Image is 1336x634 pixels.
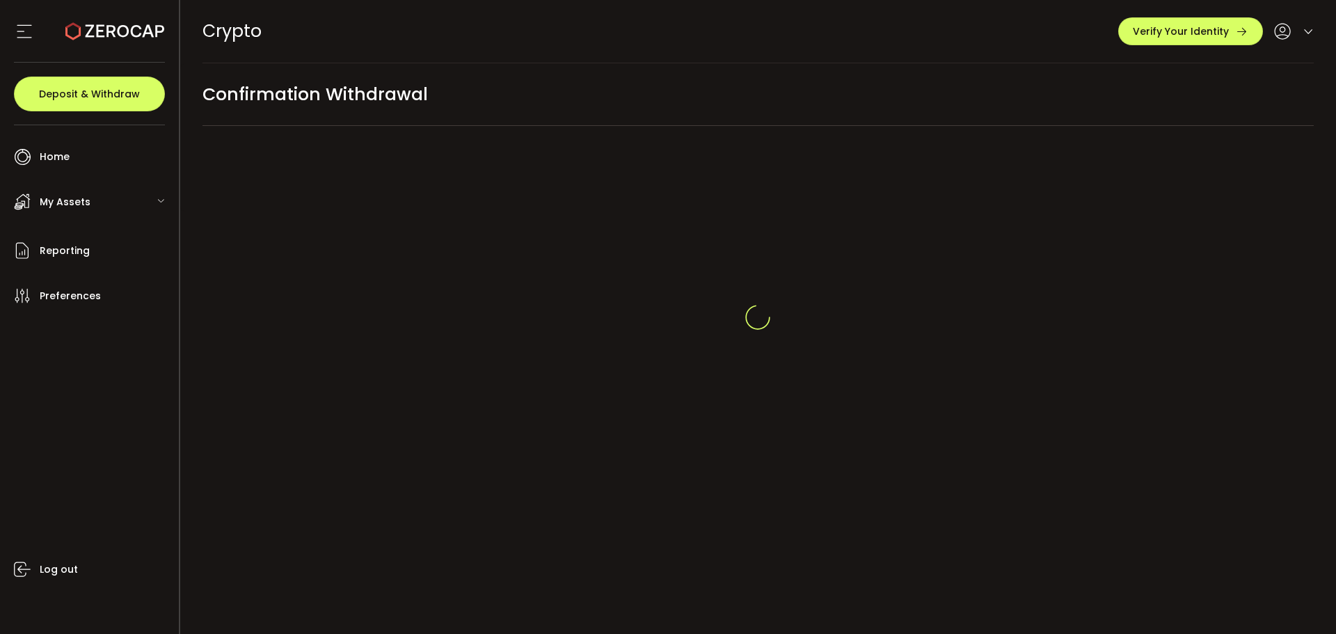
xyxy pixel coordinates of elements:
span: Log out [40,560,78,580]
button: Deposit & Withdraw [14,77,165,111]
span: Home [40,147,70,167]
span: My Assets [40,192,90,212]
span: Reporting [40,241,90,261]
span: Deposit & Withdraw [39,89,140,99]
span: Preferences [40,286,101,306]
